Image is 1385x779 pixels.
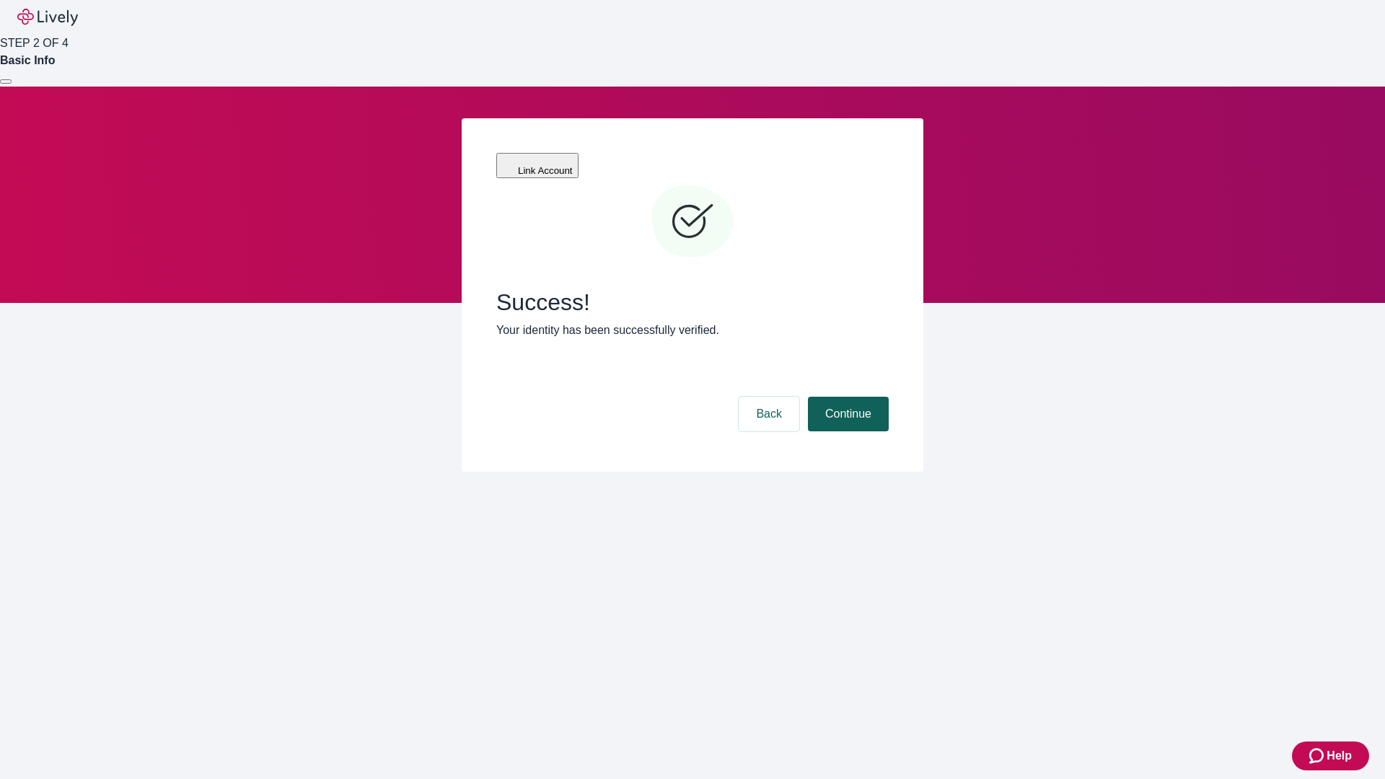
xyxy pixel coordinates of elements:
img: Lively [17,9,78,26]
span: Help [1327,747,1352,765]
button: Continue [808,397,889,431]
button: Zendesk support iconHelp [1292,741,1369,770]
button: Link Account [496,153,579,178]
button: Back [739,397,799,431]
svg: Checkmark icon [649,179,736,265]
p: Your identity has been successfully verified. [496,322,889,339]
svg: Zendesk support icon [1309,747,1327,765]
span: Success! [496,289,889,316]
